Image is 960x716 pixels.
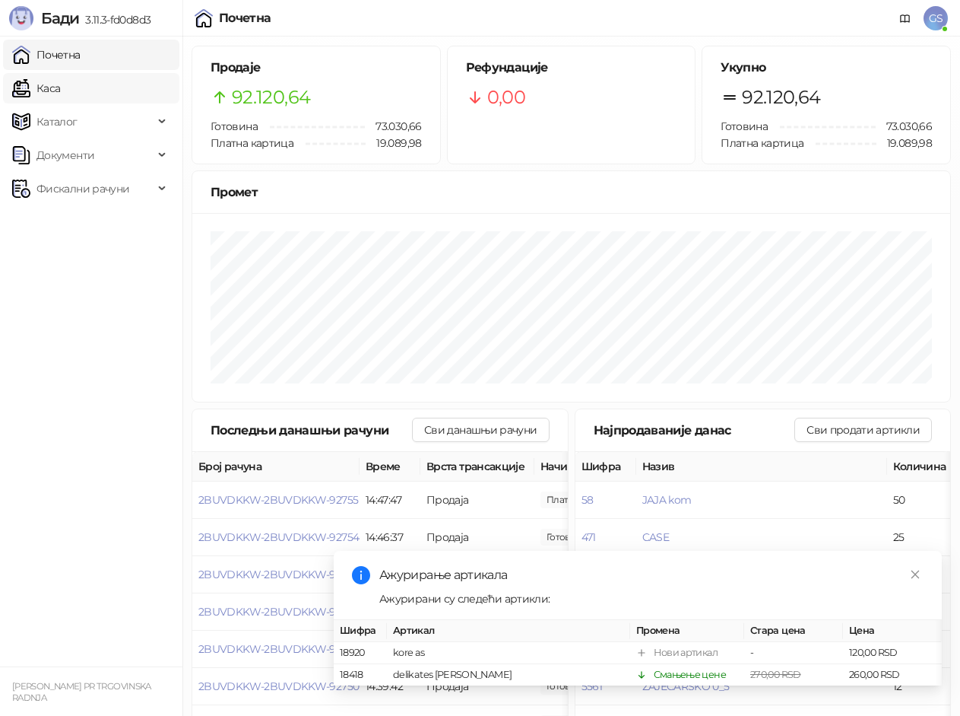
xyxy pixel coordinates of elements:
[219,12,271,24] div: Почетна
[581,530,596,544] button: 471
[721,59,932,77] h5: Укупно
[843,642,942,664] td: 120,00 RSD
[198,568,358,581] button: 2BUVDKKW-2BUVDKKW-92753
[198,530,359,544] button: 2BUVDKKW-2BUVDKKW-92754
[642,493,692,507] button: JAJA kom
[36,173,129,204] span: Фискални рачуни
[352,566,370,584] span: info-circle
[198,642,356,656] button: 2BUVDKKW-2BUVDKKW-92751
[36,107,78,137] span: Каталог
[12,681,151,703] small: [PERSON_NAME] PR TRGOVINSKA RADNJA
[211,183,932,202] div: Промет
[794,418,932,442] button: Сви продати артикли
[79,13,150,27] span: 3.11.3-fd0d8d3
[594,421,795,440] div: Најпродаваније данас
[575,452,636,482] th: Шифра
[9,6,33,30] img: Logo
[36,140,94,170] span: Документи
[843,664,942,686] td: 260,00 RSD
[924,6,948,30] span: GS
[12,73,60,103] a: Каса
[198,679,359,693] button: 2BUVDKKW-2BUVDKKW-92750
[366,135,421,151] span: 19.089,98
[211,136,293,150] span: Платна картица
[540,492,622,508] span: 588,50
[893,6,917,30] a: Документација
[910,569,920,580] span: close
[843,620,942,642] th: Цена
[211,59,422,77] h5: Продаје
[387,642,630,664] td: kore as
[232,83,310,112] span: 92.120,64
[744,620,843,642] th: Стара цена
[887,519,955,556] td: 25
[742,83,820,112] span: 92.120,64
[211,421,412,440] div: Последњи данашњи рачуни
[379,566,924,584] div: Ажурирање артикала
[379,590,924,607] div: Ажурирани су следећи артикли:
[420,452,534,482] th: Врста трансакције
[334,642,387,664] td: 18920
[630,620,744,642] th: Промена
[211,119,258,133] span: Готовина
[907,566,924,583] a: Close
[360,519,420,556] td: 14:46:37
[41,9,79,27] span: Бади
[750,669,801,680] span: 270,00 RSD
[198,605,358,619] button: 2BUVDKKW-2BUVDKKW-92752
[654,667,726,683] div: Смањење цене
[198,493,358,507] button: 2BUVDKKW-2BUVDKKW-92755
[540,529,592,546] span: 440,00
[12,40,81,70] a: Почетна
[487,83,525,112] span: 0,00
[360,482,420,519] td: 14:47:47
[387,620,630,642] th: Артикал
[360,452,420,482] th: Време
[744,642,843,664] td: -
[887,452,955,482] th: Количина
[887,482,955,519] td: 50
[365,118,421,135] span: 73.030,66
[654,645,718,660] div: Нови артикал
[876,118,932,135] span: 73.030,66
[420,482,534,519] td: Продаја
[636,452,887,482] th: Назив
[534,452,686,482] th: Начини плаћања
[721,119,768,133] span: Готовина
[334,664,387,686] td: 18418
[387,664,630,686] td: delikates [PERSON_NAME]
[420,519,534,556] td: Продаја
[876,135,932,151] span: 19.089,98
[581,493,594,507] button: 58
[721,136,803,150] span: Платна картица
[192,452,360,482] th: Број рачуна
[642,530,669,544] button: CASE
[334,620,387,642] th: Шифра
[466,59,677,77] h5: Рефундације
[412,418,549,442] button: Сви данашњи рачуни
